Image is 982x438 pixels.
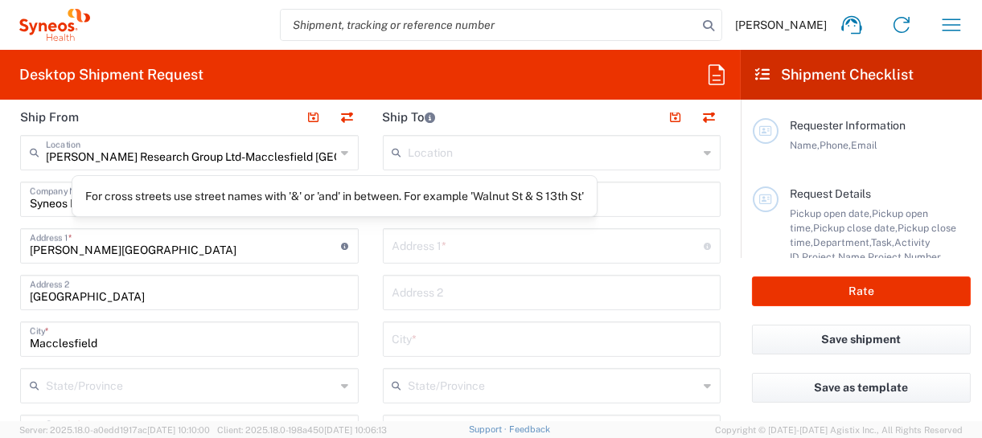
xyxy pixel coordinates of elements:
[509,424,550,434] a: Feedback
[469,424,509,434] a: Support
[715,423,963,437] span: Copyright © [DATE]-[DATE] Agistix Inc., All Rights Reserved
[324,425,387,435] span: [DATE] 10:06:13
[820,139,851,151] span: Phone,
[813,222,898,234] span: Pickup close date,
[752,373,971,403] button: Save as template
[790,139,820,151] span: Name,
[19,425,210,435] span: Server: 2025.18.0-a0edd1917ac
[383,109,436,125] h2: Ship To
[871,236,894,248] span: Task,
[813,236,871,248] span: Department,
[802,251,868,263] span: Project Name,
[20,109,79,125] h2: Ship From
[868,251,941,263] span: Project Number
[790,207,872,219] span: Pickup open date,
[85,189,584,203] div: For cross streets use street names with '&' or 'and' in between. For example 'Walnut St & S 13th St'
[851,139,877,151] span: Email
[19,65,203,84] h2: Desktop Shipment Request
[147,425,210,435] span: [DATE] 10:10:00
[217,425,387,435] span: Client: 2025.18.0-198a450
[790,119,906,132] span: Requester Information
[790,187,871,200] span: Request Details
[752,325,971,354] button: Save shipment
[755,65,914,84] h2: Shipment Checklist
[752,276,971,306] button: Rate
[735,18,827,32] span: [PERSON_NAME]
[281,10,697,40] input: Shipment, tracking or reference number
